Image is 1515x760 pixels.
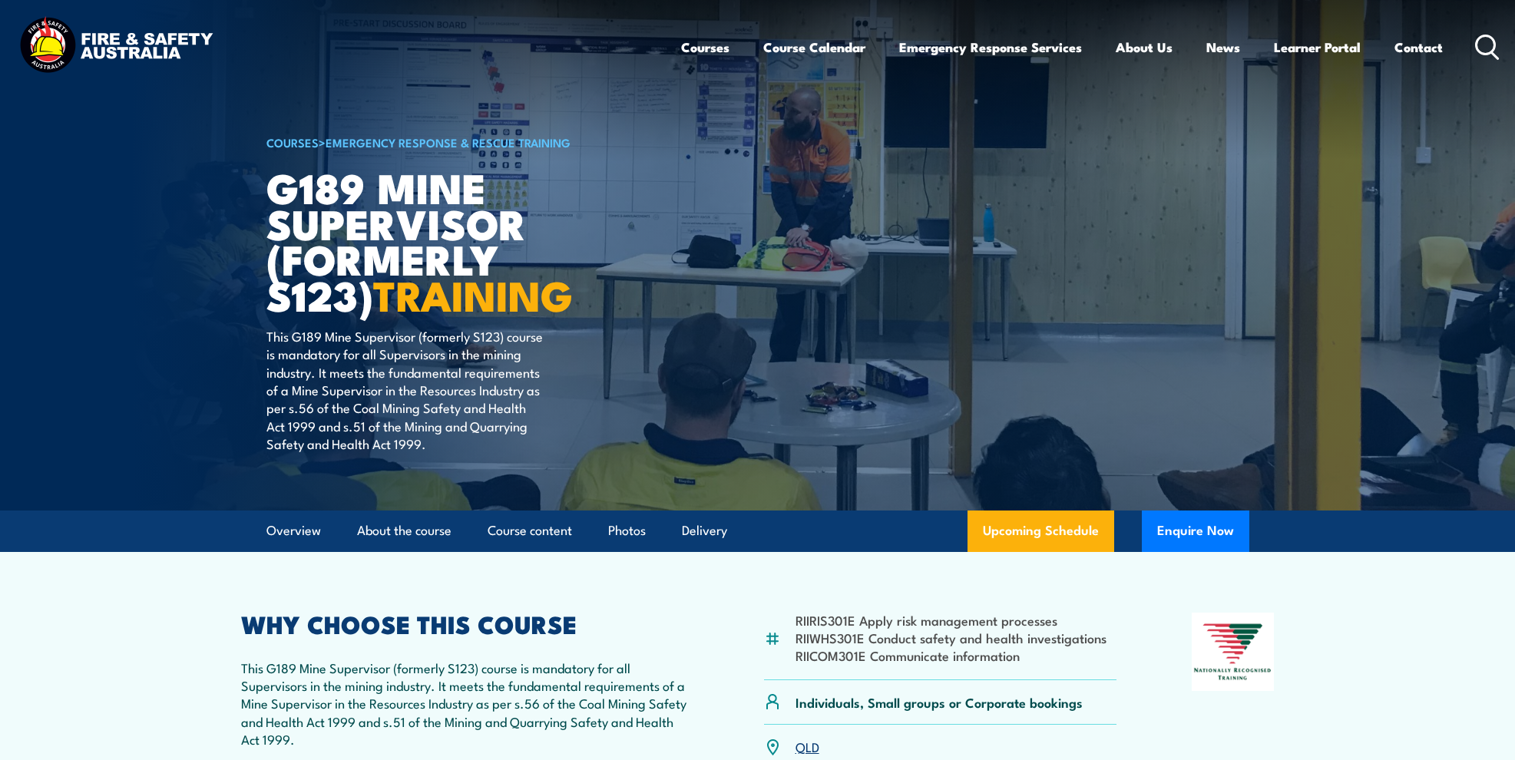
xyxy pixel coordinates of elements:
button: Enquire Now [1142,511,1249,552]
a: Photos [608,511,646,551]
p: This G189 Mine Supervisor (formerly S123) course is mandatory for all Supervisors in the mining i... [241,659,690,748]
a: COURSES [266,134,319,150]
li: RIIWHS301E Conduct safety and health investigations [796,629,1106,646]
a: Upcoming Schedule [968,511,1114,552]
a: Courses [681,27,729,68]
a: Emergency Response & Rescue Training [326,134,571,150]
li: RIIRIS301E Apply risk management processes [796,611,1106,629]
a: Course content [488,511,572,551]
a: Delivery [682,511,727,551]
a: Contact [1394,27,1443,68]
a: QLD [796,737,819,755]
li: RIICOM301E Communicate information [796,646,1106,664]
a: News [1206,27,1240,68]
a: Course Calendar [763,27,865,68]
h2: WHY CHOOSE THIS COURSE [241,613,690,634]
h1: G189 Mine Supervisor (formerly S123) [266,169,646,312]
strong: TRAINING [373,262,573,325]
a: Emergency Response Services [899,27,1082,68]
h6: > [266,133,646,151]
a: Overview [266,511,321,551]
a: Learner Portal [1274,27,1361,68]
a: About the course [357,511,452,551]
p: This G189 Mine Supervisor (formerly S123) course is mandatory for all Supervisors in the mining i... [266,327,547,453]
p: Individuals, Small groups or Corporate bookings [796,693,1083,711]
img: Nationally Recognised Training logo. [1192,613,1275,691]
a: About Us [1116,27,1173,68]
